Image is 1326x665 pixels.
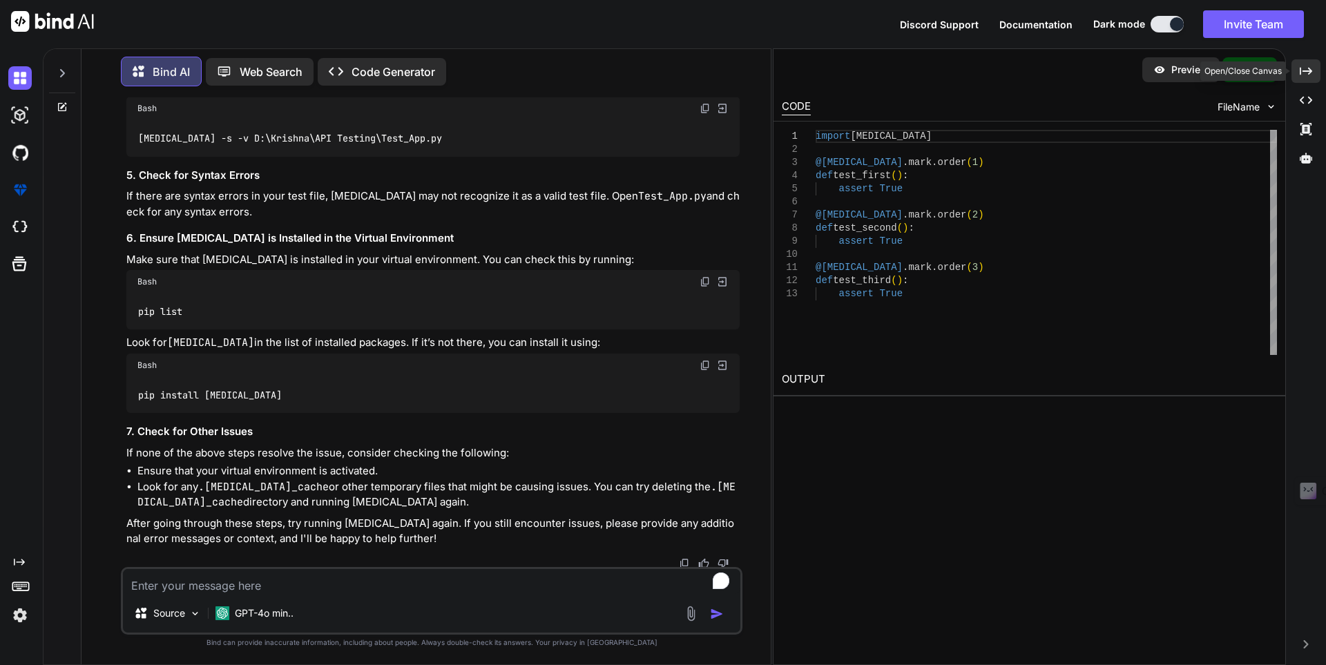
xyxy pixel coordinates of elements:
[782,169,798,182] div: 4
[137,131,443,146] code: [MEDICAL_DATA] -s -v D:\Krishna\API Testing\Test_App.py
[816,275,833,286] span: def
[1153,64,1166,76] img: preview
[700,103,711,114] img: copy
[966,209,972,220] span: (
[978,209,983,220] span: )
[1265,101,1277,113] img: chevron down
[710,607,724,621] img: icon
[896,170,902,181] span: )
[126,424,740,440] h3: 7. Check for Other Issues
[1203,10,1304,38] button: Invite Team
[782,261,798,274] div: 11
[903,275,908,286] span: :
[972,157,978,168] span: 1
[900,19,979,30] span: Discord Support
[126,168,740,184] h3: 5. Check for Syntax Errors
[235,606,294,620] p: GPT-4o min..
[137,479,740,510] li: Look for any or other temporary files that might be causing issues. You can try deleting the dire...
[11,11,94,32] img: Bind AI
[1171,63,1209,77] p: Preview
[903,170,908,181] span: :
[833,170,891,181] span: test_first
[903,209,966,220] span: .mark.order
[838,235,873,247] span: assert
[137,388,283,403] code: pip install [MEDICAL_DATA]
[126,335,740,351] p: Look for in the list of installed packages. If it’s not there, you can install it using:
[972,209,978,220] span: 2
[782,235,798,248] div: 9
[8,178,32,202] img: premium
[908,222,914,233] span: :
[850,131,932,142] span: [MEDICAL_DATA]
[137,276,157,287] span: Bash
[816,262,903,273] span: @[MEDICAL_DATA]
[978,262,983,273] span: )
[782,274,798,287] div: 12
[137,305,184,319] code: pip list
[838,288,873,299] span: assert
[816,170,833,181] span: def
[816,157,903,168] span: @[MEDICAL_DATA]
[126,189,740,220] p: If there are syntax errors in your test file, [MEDICAL_DATA] may not recognize it as a valid test...
[198,480,329,494] code: .[MEDICAL_DATA]_cache
[153,606,185,620] p: Source
[891,170,896,181] span: (
[816,209,903,220] span: @[MEDICAL_DATA]
[903,157,966,168] span: .mark.order
[1218,100,1260,114] span: FileName
[782,130,798,143] div: 1
[978,157,983,168] span: )
[782,209,798,222] div: 7
[903,262,966,273] span: .mark.order
[137,463,740,479] li: Ensure that your virtual environment is activated.
[700,360,711,371] img: copy
[716,102,729,115] img: Open in Browser
[879,235,903,247] span: True
[126,445,740,461] p: If none of the above steps resolve the issue, consider checking the following:
[679,558,690,569] img: copy
[879,183,903,194] span: True
[123,569,740,594] textarea: To enrich screen reader interactions, please activate Accessibility in Grammarly extension settings
[891,275,896,286] span: (
[999,17,1073,32] button: Documentation
[896,275,902,286] span: )
[782,99,811,115] div: CODE
[126,516,740,547] p: After going through these steps, try running [MEDICAL_DATA] again. If you still encounter issues,...
[900,17,979,32] button: Discord Support
[137,480,736,510] code: .[MEDICAL_DATA]_cache
[716,359,729,372] img: Open in Browser
[838,183,873,194] span: assert
[782,182,798,195] div: 5
[782,143,798,156] div: 2
[189,608,201,619] img: Pick Models
[966,262,972,273] span: (
[8,66,32,90] img: darkChat
[896,222,902,233] span: (
[833,275,891,286] span: test_third
[716,276,729,288] img: Open in Browser
[833,222,896,233] span: test_second
[126,231,740,247] h3: 6. Ensure [MEDICAL_DATA] is Installed in the Virtual Environment
[8,104,32,127] img: darkAi-studio
[782,222,798,235] div: 8
[167,336,254,349] code: [MEDICAL_DATA]
[683,606,699,621] img: attachment
[782,287,798,300] div: 13
[126,252,740,268] p: Make sure that [MEDICAL_DATA] is installed in your virtual environment. You can check this by run...
[816,131,850,142] span: import
[773,363,1285,396] h2: OUTPUT
[700,276,711,287] img: copy
[903,222,908,233] span: )
[8,141,32,164] img: githubDark
[240,64,302,80] p: Web Search
[1200,61,1286,81] div: Open/Close Canvas
[153,64,190,80] p: Bind AI
[137,360,157,371] span: Bash
[352,64,435,80] p: Code Generator
[782,248,798,261] div: 10
[782,195,798,209] div: 6
[879,288,903,299] span: True
[121,637,742,648] p: Bind can provide inaccurate information, including about people. Always double-check its answers....
[698,558,709,569] img: like
[8,604,32,627] img: settings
